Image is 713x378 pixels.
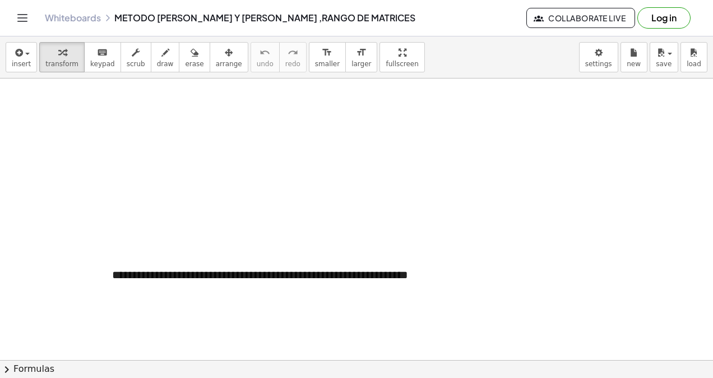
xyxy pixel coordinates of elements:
[97,46,108,59] i: keyboard
[351,60,371,68] span: larger
[526,8,635,28] button: Collaborate Live
[279,42,307,72] button: redoredo
[127,60,145,68] span: scrub
[637,7,691,29] button: Log in
[12,60,31,68] span: insert
[309,42,346,72] button: format_sizesmaller
[45,12,101,24] a: Whiteboards
[121,42,151,72] button: scrub
[483,11,702,94] iframe: Diálogo de Acceder con Google
[13,9,31,27] button: Toggle navigation
[185,60,203,68] span: erase
[216,60,242,68] span: arrange
[322,46,332,59] i: format_size
[84,42,121,72] button: keyboardkeypad
[45,60,78,68] span: transform
[179,42,210,72] button: erase
[386,60,418,68] span: fullscreen
[260,46,270,59] i: undo
[315,60,340,68] span: smaller
[6,42,37,72] button: insert
[210,42,248,72] button: arrange
[151,42,180,72] button: draw
[285,60,300,68] span: redo
[39,42,85,72] button: transform
[257,60,274,68] span: undo
[288,46,298,59] i: redo
[251,42,280,72] button: undoundo
[356,46,367,59] i: format_size
[157,60,174,68] span: draw
[90,60,115,68] span: keypad
[345,42,377,72] button: format_sizelarger
[379,42,424,72] button: fullscreen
